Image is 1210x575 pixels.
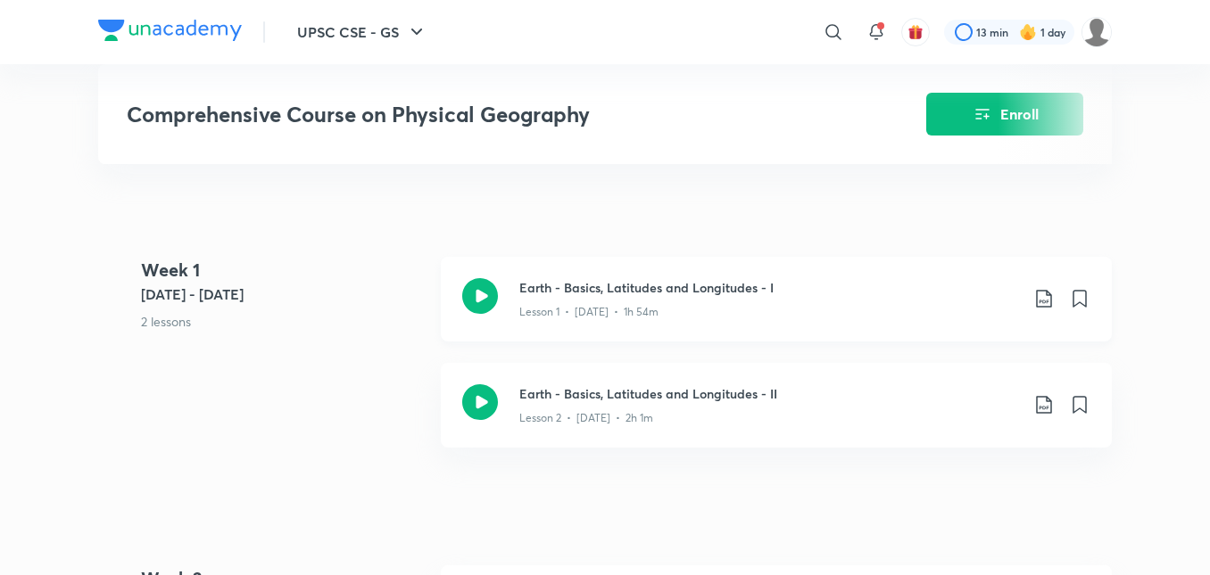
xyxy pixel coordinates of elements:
[519,384,1019,403] h3: Earth - Basics, Latitudes and Longitudes - II
[1019,23,1037,41] img: streak
[98,20,242,41] img: Company Logo
[441,363,1112,469] a: Earth - Basics, Latitudes and Longitudes - IILesson 2 • [DATE] • 2h 1m
[141,312,427,331] p: 2 lessons
[1082,17,1112,47] img: Ankit
[98,20,242,45] a: Company Logo
[286,14,438,50] button: UPSC CSE - GS
[441,257,1112,363] a: Earth - Basics, Latitudes and Longitudes - ILesson 1 • [DATE] • 1h 54m
[519,410,653,426] p: Lesson 2 • [DATE] • 2h 1m
[141,257,427,283] h4: Week 1
[519,278,1019,297] h3: Earth - Basics, Latitudes and Longitudes - I
[519,304,659,320] p: Lesson 1 • [DATE] • 1h 54m
[907,24,924,40] img: avatar
[926,93,1083,136] button: Enroll
[127,102,825,127] h3: Comprehensive Course on Physical Geography
[901,18,930,46] button: avatar
[141,283,427,305] h5: [DATE] - [DATE]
